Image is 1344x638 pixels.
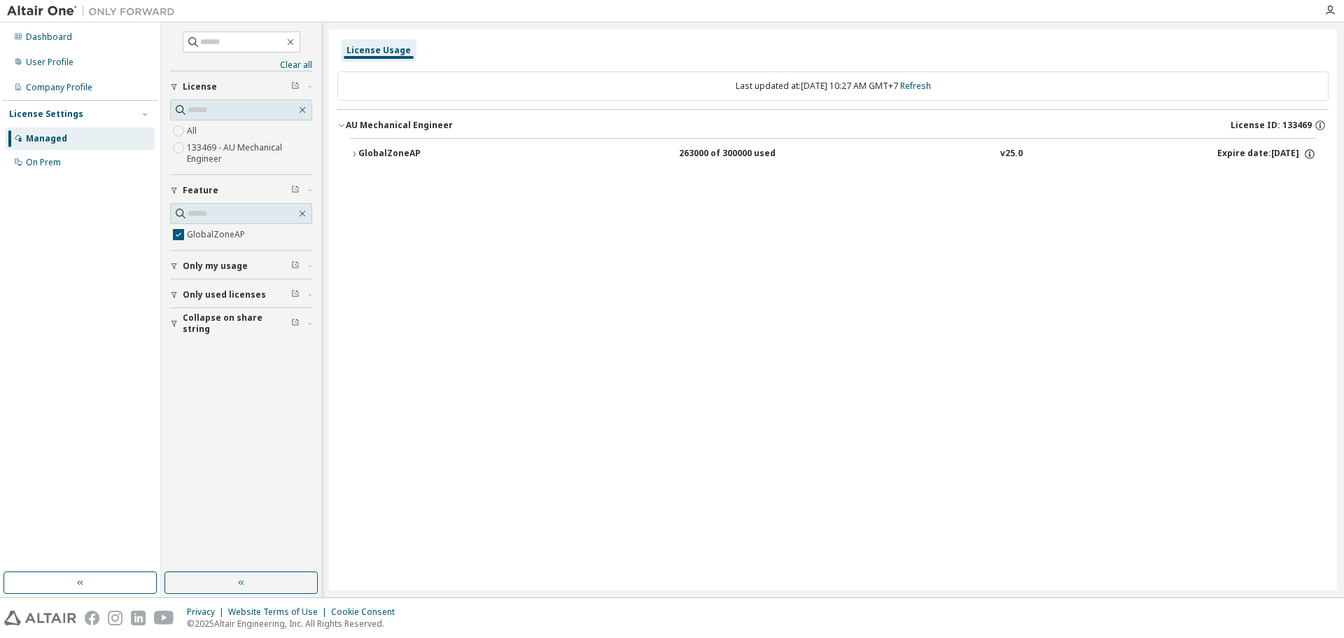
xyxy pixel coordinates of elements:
[291,185,300,196] span: Clear filter
[170,251,312,282] button: Only my usage
[350,139,1316,169] button: GlobalZoneAP263000 of 300000 usedv25.0Expire date:[DATE]
[346,120,453,131] div: AU Mechanical Engineer
[900,80,931,92] a: Refresh
[187,226,248,243] label: GlobalZoneAP
[26,157,61,168] div: On Prem
[291,289,300,300] span: Clear filter
[26,57,73,68] div: User Profile
[170,175,312,206] button: Feature
[108,611,122,625] img: instagram.svg
[1231,120,1312,131] span: License ID: 133469
[183,81,217,92] span: License
[26,82,92,93] div: Company Profile
[183,289,266,300] span: Only used licenses
[187,139,312,167] label: 133469 - AU Mechanical Engineer
[291,261,300,272] span: Clear filter
[170,71,312,102] button: License
[131,611,146,625] img: linkedin.svg
[346,45,411,56] div: License Usage
[26,133,67,144] div: Managed
[291,318,300,329] span: Clear filter
[183,261,248,272] span: Only my usage
[187,123,199,139] label: All
[1217,148,1316,160] div: Expire date: [DATE]
[9,109,83,120] div: License Settings
[4,611,76,625] img: altair_logo.svg
[1000,148,1023,160] div: v25.0
[187,606,228,618] div: Privacy
[183,312,291,335] span: Collapse on share string
[337,110,1329,141] button: AU Mechanical EngineerLicense ID: 133469
[679,148,805,160] div: 263000 of 300000 used
[170,60,312,71] a: Clear all
[85,611,99,625] img: facebook.svg
[26,32,72,43] div: Dashboard
[187,618,403,630] p: © 2025 Altair Engineering, Inc. All Rights Reserved.
[7,4,182,18] img: Altair One
[331,606,403,618] div: Cookie Consent
[170,279,312,310] button: Only used licenses
[337,71,1329,101] div: Last updated at: [DATE] 10:27 AM GMT+7
[183,185,218,196] span: Feature
[154,611,174,625] img: youtube.svg
[291,81,300,92] span: Clear filter
[358,148,484,160] div: GlobalZoneAP
[228,606,331,618] div: Website Terms of Use
[170,308,312,339] button: Collapse on share string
